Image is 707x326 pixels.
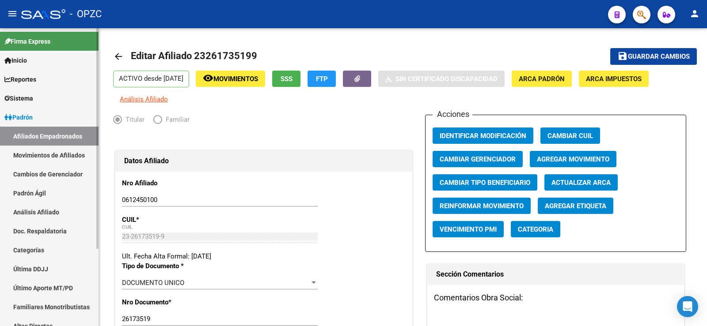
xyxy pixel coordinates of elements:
[4,112,33,122] span: Padrón
[440,202,524,210] span: Reinformar Movimiento
[540,127,600,144] button: Cambiar CUIL
[519,75,565,83] span: ARCA Padrón
[122,279,184,287] span: DOCUMENTO UNICO
[512,71,572,87] button: ARCA Padrón
[579,71,649,87] button: ARCA Impuestos
[551,179,611,187] span: Actualizar ARCA
[122,215,207,225] p: CUIL
[436,267,675,281] h1: Sección Comentarios
[203,73,213,83] mat-icon: remove_red_eye
[4,37,50,46] span: Firma Express
[122,261,207,271] p: Tipo de Documento *
[433,108,472,120] h3: Acciones
[440,179,530,187] span: Cambiar Tipo Beneficiario
[530,151,616,167] button: Agregar Movimiento
[544,174,618,191] button: Actualizar ARCA
[440,225,497,233] span: Vencimiento PMI
[628,53,690,61] span: Guardar cambios
[124,154,403,168] h1: Datos Afiliado
[131,50,257,61] span: Editar Afiliado 23261735199
[433,127,533,144] button: Identificar Modificación
[4,94,33,103] span: Sistema
[281,75,293,83] span: SSS
[547,132,593,140] span: Cambiar CUIL
[378,71,505,87] button: Sin Certificado Discapacidad
[113,117,198,125] mat-radio-group: Elija una opción
[433,151,523,167] button: Cambiar Gerenciador
[545,202,606,210] span: Agregar Etiqueta
[395,75,498,83] span: Sin Certificado Discapacidad
[120,95,168,103] span: Análisis Afiliado
[122,178,207,188] p: Nro Afiliado
[433,198,531,214] button: Reinformar Movimiento
[113,51,124,62] mat-icon: arrow_back
[518,225,553,233] span: Categoria
[272,71,300,87] button: SSS
[70,4,102,24] span: - OPZC
[113,71,189,87] p: ACTIVO desde [DATE]
[440,132,526,140] span: Identificar Modificación
[122,251,406,261] div: Ult. Fecha Alta Formal: [DATE]
[308,71,336,87] button: FTP
[4,75,36,84] span: Reportes
[538,198,613,214] button: Agregar Etiqueta
[617,51,628,61] mat-icon: save
[433,221,504,237] button: Vencimiento PMI
[316,75,328,83] span: FTP
[537,155,609,163] span: Agregar Movimiento
[162,115,190,124] span: Familiar
[689,8,700,19] mat-icon: person
[122,115,144,124] span: Titular
[4,56,27,65] span: Inicio
[7,8,18,19] mat-icon: menu
[610,48,697,64] button: Guardar cambios
[511,221,560,237] button: Categoria
[677,296,698,317] div: Open Intercom Messenger
[433,174,537,191] button: Cambiar Tipo Beneficiario
[434,292,677,304] h3: Comentarios Obra Social:
[213,75,258,83] span: Movimientos
[122,297,207,307] p: Nro Documento
[586,75,642,83] span: ARCA Impuestos
[440,155,516,163] span: Cambiar Gerenciador
[196,71,265,87] button: Movimientos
